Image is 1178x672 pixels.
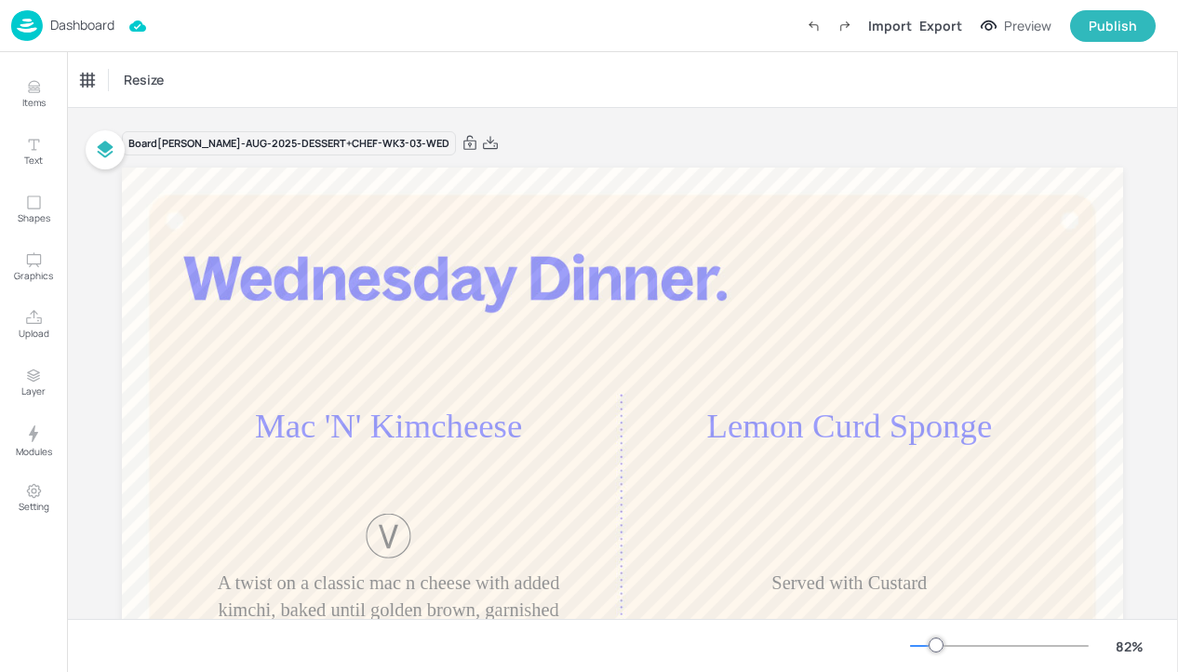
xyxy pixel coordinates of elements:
div: Export [919,16,962,35]
div: 82 % [1107,637,1152,656]
span: Resize [120,70,167,89]
div: Publish [1089,16,1137,36]
img: logo-86c26b7e.jpg [11,10,43,41]
label: Undo (Ctrl + Z) [797,10,829,42]
div: Import [868,16,912,35]
button: Publish [1070,10,1156,42]
label: Redo (Ctrl + Y) [829,10,861,42]
div: Preview [1004,16,1051,36]
p: Dashboard [50,19,114,32]
span: Lemon Curd Sponge [706,407,992,445]
div: Board [PERSON_NAME]-AUG-2025-DESSERT+CHEF-WK3-03-WED [122,131,456,156]
span: Mac 'N' Kimcheese [255,407,522,445]
button: Preview [970,12,1063,40]
span: Served with Custard [771,572,927,593]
